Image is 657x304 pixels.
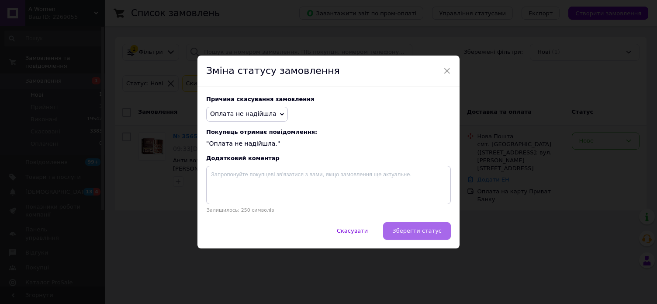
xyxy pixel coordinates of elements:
[210,110,277,117] span: Оплата не надійшла
[206,155,451,161] div: Додатковий коментар
[206,96,451,102] div: Причина скасування замовлення
[206,129,451,135] span: Покупець отримає повідомлення:
[197,56,460,87] div: Зміна статусу замовлення
[337,227,368,234] span: Скасувати
[328,222,377,240] button: Скасувати
[206,129,451,148] div: "Оплата не надійшла."
[206,207,451,213] p: Залишилось: 250 символів
[392,227,442,234] span: Зберегти статус
[383,222,451,240] button: Зберегти статус
[443,63,451,78] span: ×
